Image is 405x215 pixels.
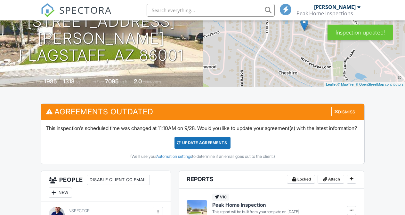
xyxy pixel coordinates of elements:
div: 2.0 [134,78,142,85]
h3: People [41,171,171,202]
span: Inspector [68,208,90,213]
div: [PERSON_NAME] [314,4,356,10]
h1: [STREET_ADDRESS][PERSON_NAME] Flagstaff, AZ 86001 [10,13,192,64]
a: Automation settings [156,154,192,159]
input: Search everything... [147,4,275,17]
div: Update Agreements [174,137,231,149]
span: Lot Size [91,80,104,84]
img: The Best Home Inspection Software - Spectora [41,3,55,17]
div: 1985 [44,78,57,85]
span: SPECTORA [59,3,112,17]
span: sq.ft. [120,80,128,84]
div: Peak Home Inspections of Northern Arizona [296,10,360,17]
a: SPECTORA [41,9,112,22]
a: © OpenStreetMap contributors [356,82,403,86]
div: Disable Client CC Email [87,175,150,185]
div: Inspection updated! [328,25,393,40]
a: Leaflet [326,82,336,86]
div: Dismiss [331,107,358,117]
span: Built [36,80,43,84]
div: 1318 [63,78,75,85]
span: sq. ft. [76,80,85,84]
div: (We'll use your to determine if an email goes out to the client.) [46,154,360,159]
h3: Agreements Outdated [41,104,364,119]
a: © MapTiler [337,82,355,86]
div: New [49,188,72,198]
div: This inspection's scheduled time was changed at 11:10AM on 9/28. Would you like to update your ag... [41,120,364,164]
div: | [324,82,405,87]
span: bathrooms [143,80,161,84]
div: 7095 [105,78,119,85]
